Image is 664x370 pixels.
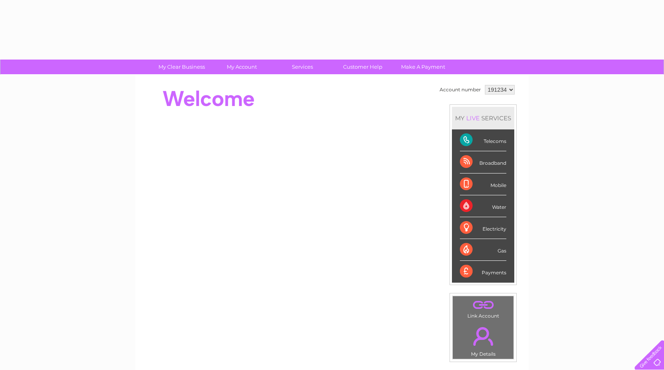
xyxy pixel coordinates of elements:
[452,296,514,321] td: Link Account
[209,60,275,74] a: My Account
[270,60,335,74] a: Services
[390,60,456,74] a: Make A Payment
[460,151,506,173] div: Broadband
[455,298,512,312] a: .
[460,173,506,195] div: Mobile
[460,239,506,261] div: Gas
[330,60,396,74] a: Customer Help
[452,320,514,359] td: My Details
[465,114,481,122] div: LIVE
[438,83,483,96] td: Account number
[149,60,214,74] a: My Clear Business
[460,261,506,282] div: Payments
[460,129,506,151] div: Telecoms
[452,107,514,129] div: MY SERVICES
[460,217,506,239] div: Electricity
[460,195,506,217] div: Water
[455,322,512,350] a: .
